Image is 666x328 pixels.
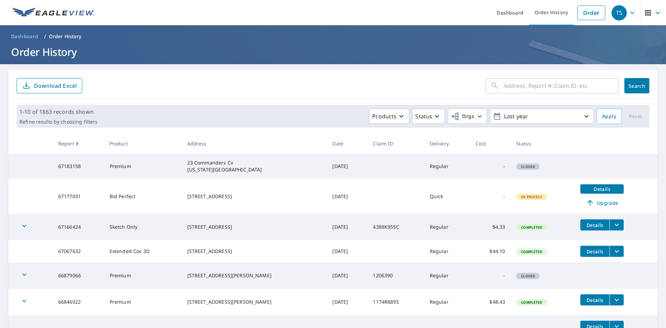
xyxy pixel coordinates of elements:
button: detailsBtn-67177031 [580,184,624,194]
td: Quick [424,179,470,214]
td: Premium [104,262,182,289]
td: 67166424 [53,214,104,240]
button: detailsBtn-66846022 [580,294,609,305]
p: Order History [49,33,82,40]
button: detailsBtn-67067632 [580,246,609,257]
a: Order [577,6,605,20]
td: - [470,179,511,214]
td: [DATE] [327,179,367,214]
th: Claim ID [367,133,424,154]
td: 1206390 [367,262,424,289]
th: Address [182,133,327,154]
td: Premium [104,289,182,315]
span: Closed [517,164,539,169]
button: Last year [490,109,594,124]
th: Status [511,133,575,154]
th: Cost [470,133,511,154]
td: Premium [104,154,182,179]
li: / [44,32,46,41]
div: [STREET_ADDRESS][PERSON_NAME] [187,272,322,279]
th: Date [327,133,367,154]
button: Download Excel [17,78,82,93]
span: Completed [517,225,546,230]
td: $48.43 [470,289,511,315]
td: 66879066 [53,262,104,289]
td: 1174R889S [367,289,424,315]
button: Status [412,109,445,124]
div: TS [612,5,627,20]
span: Dashboard [11,33,39,40]
td: [DATE] [327,240,367,262]
td: 67183158 [53,154,104,179]
span: Completed [517,300,546,305]
button: Products [369,109,409,124]
td: Regular [424,289,470,315]
td: Regular [424,154,470,179]
button: Apply [597,109,622,124]
button: filesDropdownBtn-67067632 [609,246,624,257]
td: - [470,262,511,289]
span: Details [584,186,620,192]
div: 23 Commanders Cv [US_STATE][GEOGRAPHIC_DATA] [187,159,322,173]
img: EV Logo [12,8,94,18]
td: Regular [424,262,470,289]
th: Product [104,133,182,154]
td: 4388K955C [367,214,424,240]
td: $4.33 [470,214,511,240]
td: Bid Perfect [104,179,182,214]
p: Last year [501,110,582,123]
td: Regular [424,240,470,262]
span: Details [584,248,605,255]
div: [STREET_ADDRESS] [187,224,322,230]
td: [DATE] [327,289,367,315]
button: filesDropdownBtn-66846022 [609,294,624,305]
td: $44.10 [470,240,511,262]
button: Orgs [448,109,487,124]
nav: breadcrumb [8,31,658,42]
td: 67177031 [53,179,104,214]
span: Search [630,83,644,89]
td: - [470,154,511,179]
td: Extended Cov 3D [104,240,182,262]
span: Closed [517,274,539,278]
h1: Order History [8,45,658,59]
div: [STREET_ADDRESS] [187,248,322,255]
td: Sketch Only [104,214,182,240]
p: Download Excel [34,82,77,90]
td: 67067632 [53,240,104,262]
td: 66846022 [53,289,104,315]
button: detailsBtn-67166424 [580,219,609,230]
span: In Process [517,194,547,199]
p: 1-10 of 1863 records shown [19,108,97,116]
th: Delivery [424,133,470,154]
th: Report # [53,133,104,154]
span: Apply [602,112,616,121]
td: [DATE] [327,214,367,240]
p: Status [415,112,432,120]
span: Orgs [451,112,474,121]
span: Details [584,222,605,228]
span: Details [584,297,605,303]
a: Dashboard [8,31,41,42]
div: [STREET_ADDRESS][PERSON_NAME] [187,298,322,305]
span: Upgrade [584,199,620,207]
td: [DATE] [327,154,367,179]
button: Search [624,78,649,93]
div: [STREET_ADDRESS] [187,193,322,200]
p: Products [372,112,396,120]
button: filesDropdownBtn-67166424 [609,219,624,230]
a: Upgrade [580,197,624,208]
input: Address, Report #, Claim ID, etc. [504,76,619,95]
td: [DATE] [327,262,367,289]
p: Refine results by choosing filters [19,119,97,125]
span: Completed [517,249,546,254]
td: Regular [424,214,470,240]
